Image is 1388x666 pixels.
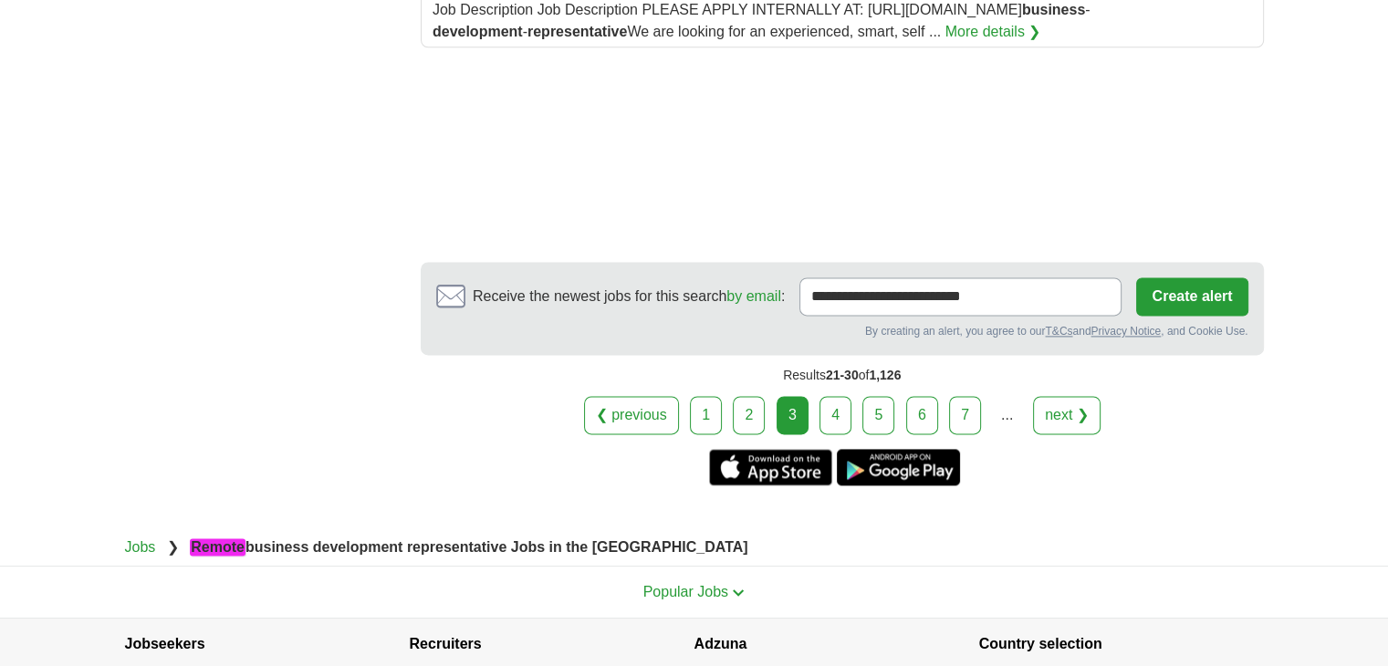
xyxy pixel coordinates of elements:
[690,396,722,434] a: 1
[945,21,1041,43] a: More details ❯
[473,286,785,307] span: Receive the newest jobs for this search :
[125,539,156,555] a: Jobs
[190,538,747,556] strong: business development representative Jobs in the [GEOGRAPHIC_DATA]
[732,588,745,597] img: toggle icon
[421,355,1264,396] div: Results of
[989,397,1026,433] div: ...
[1022,2,1085,17] strong: business
[433,2,1091,39] span: Job Description Job Description PLEASE APPLY INTERNALLY AT: [URL][DOMAIN_NAME] - - We are looking...
[869,368,901,382] span: 1,126
[433,24,523,39] strong: development
[819,396,851,434] a: 4
[726,288,781,304] a: by email
[906,396,938,434] a: 6
[777,396,809,434] div: 3
[862,396,894,434] a: 5
[643,584,728,599] span: Popular Jobs
[733,396,765,434] a: 2
[1091,325,1161,338] a: Privacy Notice
[436,323,1248,339] div: By creating an alert, you agree to our and , and Cookie Use.
[584,396,679,434] a: ❮ previous
[1033,396,1101,434] a: next ❯
[1136,277,1247,316] button: Create alert
[1045,325,1072,338] a: T&Cs
[167,539,179,555] span: ❯
[949,396,981,434] a: 7
[826,368,859,382] span: 21-30
[527,24,627,39] strong: representative
[709,449,832,485] a: Get the iPhone app
[421,62,1264,247] iframe: Ads by Google
[190,538,245,556] em: Remote
[837,449,960,485] a: Get the Android app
